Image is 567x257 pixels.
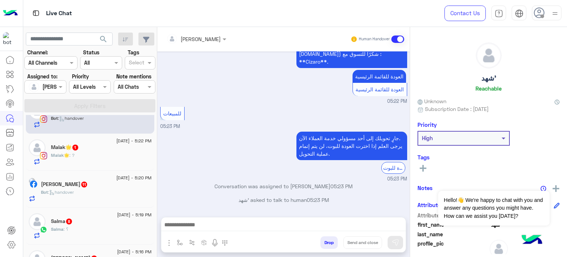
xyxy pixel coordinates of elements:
[63,226,68,232] span: ؟
[30,180,37,188] img: Facebook
[174,236,186,248] button: select flow
[201,240,207,246] img: create order
[343,236,382,249] button: Send and close
[40,115,47,123] img: Instagram
[117,212,151,218] span: [DATE] - 5:19 PM
[495,9,503,18] img: tab
[307,197,329,203] span: 05:23 PM
[31,9,41,18] img: tab
[48,189,74,195] span: : handover
[160,196,407,204] p: شهد' asked to talk to human
[51,115,58,121] span: Bot
[46,9,72,18] p: Live Chat
[116,72,151,80] label: Note mentions
[355,86,404,92] span: العودة للقائمة الرئيسية
[72,72,89,80] label: Priority
[117,248,151,255] span: [DATE] - 5:16 PM
[387,98,407,105] span: 05:22 PM
[99,35,108,44] span: search
[417,97,446,105] span: Unknown
[519,227,545,253] img: hulul-logo.png
[553,185,559,192] img: add
[58,115,84,121] span: : handover
[425,105,489,113] span: Subscription Date : [DATE]
[116,138,151,144] span: [DATE] - 5:22 PM
[160,182,407,190] p: Conversation was assigned to [PERSON_NAME]
[417,212,488,219] span: Attribute Name
[444,6,486,21] a: Contact Us
[198,236,210,248] button: create order
[299,20,403,65] span: مرحبا نأمل أن تكون متحمسا لشرائك الأخير, إليك تحديث سريع حول طلبك: **رقم الطلب** : 31702783 **حال...
[491,6,506,21] a: tab
[417,202,444,208] h6: Attributes
[296,132,407,160] p: 1/9/2025, 5:23 PM
[392,239,399,246] img: send message
[320,236,338,249] button: Drop
[41,189,48,195] span: Bot
[81,182,87,187] span: 11
[387,176,407,183] span: 05:23 PM
[40,152,47,159] img: Instagram
[515,9,523,18] img: tab
[40,226,47,233] img: WhatsApp
[417,154,560,160] h6: Tags
[94,33,113,48] button: search
[29,139,45,156] img: defaultAdmin.png
[417,121,437,128] h6: Priority
[330,183,353,189] span: 05:23 PM
[165,239,173,247] img: send attachment
[29,213,45,230] img: defaultAdmin.png
[189,240,195,246] img: Trigger scenario
[417,185,433,191] h6: Notes
[481,74,496,82] h5: شهد'
[51,218,73,224] h5: Salma
[83,48,99,56] label: Status
[116,175,151,181] span: [DATE] - 5:20 PM
[24,99,155,112] button: Apply Filters
[359,36,390,42] small: Human Handover
[72,145,78,151] span: 1
[476,43,501,68] img: defaultAdmin.png
[66,219,72,224] span: 8
[27,48,48,56] label: Channel:
[417,240,488,257] span: profile_pic
[417,230,488,238] span: last_name
[51,144,79,151] h5: Malak🌟
[186,236,198,248] button: Trigger scenario
[550,9,560,18] img: profile
[41,181,88,187] h5: Ghada Samir
[3,6,18,21] img: Logo
[438,191,549,226] span: Hello!👋 We're happy to chat with you and answer any questions you might have. How can we assist y...
[353,70,406,83] p: 1/9/2025, 5:22 PM
[29,178,35,185] img: picture
[27,72,58,80] label: Assigned to:
[3,32,16,45] img: 919860931428189
[163,110,181,116] span: للمبيعات
[222,240,228,246] img: make a call
[51,152,69,158] span: Malak🌟
[210,239,219,247] img: send voice note
[29,82,39,92] img: defaultAdmin.png
[381,162,405,173] div: العودة للبوت
[160,124,180,129] span: 05:23 PM
[128,58,144,68] div: Select
[417,221,488,229] span: first_name
[177,240,183,246] img: select flow
[475,85,502,92] h6: Reachable
[69,152,75,158] span: ?
[51,226,63,232] span: Salma
[128,48,139,56] label: Tags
